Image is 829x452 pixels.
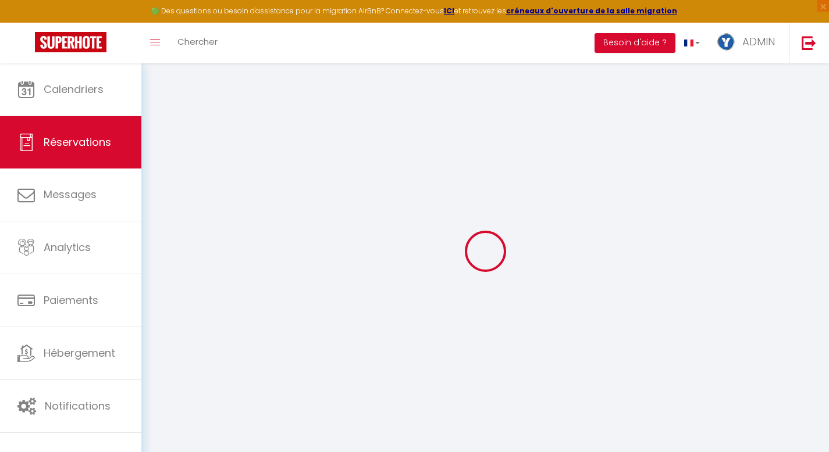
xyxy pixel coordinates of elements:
span: Hébergement [44,346,115,360]
a: Chercher [169,23,226,63]
button: Ouvrir le widget de chat LiveChat [9,5,44,40]
a: créneaux d'ouverture de la salle migration [506,6,677,16]
a: ... ADMIN [709,23,789,63]
span: Notifications [45,399,111,413]
span: ADMIN [742,34,775,49]
span: Réservations [44,135,111,149]
a: ICI [444,6,454,16]
div: Notification de nouveau message [33,2,47,16]
img: Super Booking [35,32,106,52]
span: Chercher [177,35,218,48]
img: ... [717,33,735,51]
iframe: Chat [780,400,820,443]
span: Paiements [44,293,98,307]
img: logout [802,35,816,50]
span: Analytics [44,240,91,254]
span: Messages [44,187,97,202]
button: Besoin d'aide ? [595,33,675,53]
span: Calendriers [44,82,104,96]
